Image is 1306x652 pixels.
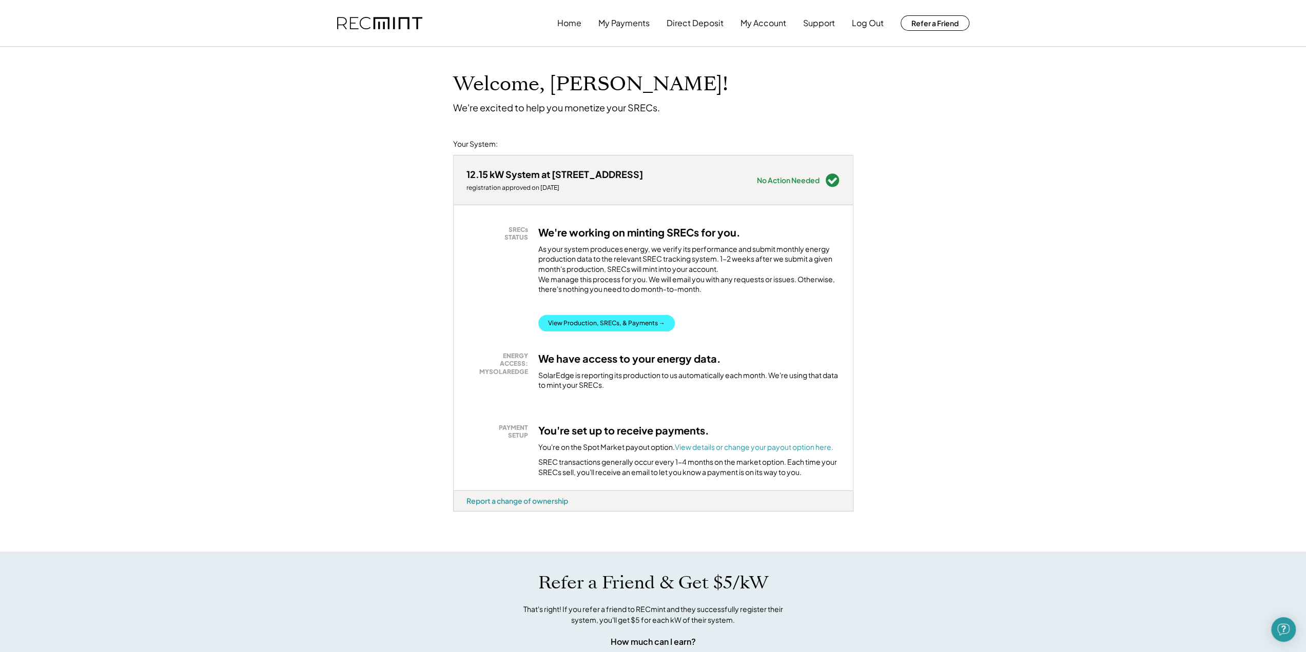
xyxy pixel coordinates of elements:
[453,139,498,149] div: Your System:
[803,13,835,33] button: Support
[538,442,833,452] div: You're on the Spot Market payout option.
[466,184,643,192] div: registration approved on [DATE]
[852,13,884,33] button: Log Out
[538,424,709,437] h3: You're set up to receive payments.
[557,13,581,33] button: Home
[466,496,568,505] div: Report a change of ownership
[453,102,660,113] div: We're excited to help you monetize your SRECs.
[538,352,721,365] h3: We have access to your energy data.
[667,13,724,33] button: Direct Deposit
[611,636,696,648] div: How much can I earn?
[675,442,833,451] a: View details or change your payout option here.
[538,226,740,239] h3: We're working on minting SRECs for you.
[1271,617,1296,642] div: Open Intercom Messenger
[901,15,969,31] button: Refer a Friend
[512,604,794,625] div: That's right! If you refer a friend to RECmint and they successfully register their system, you'l...
[472,352,528,376] div: ENERGY ACCESS: MYSOLAREDGE
[538,572,768,594] h1: Refer a Friend & Get $5/kW
[538,244,840,300] div: As your system produces energy, we verify its performance and submit monthly energy production da...
[453,511,489,516] div: nxvb8eci - VA Distributed
[538,457,840,477] div: SREC transactions generally occur every 1-4 months on the market option. Each time your SRECs sel...
[466,168,643,180] div: 12.15 kW System at [STREET_ADDRESS]
[538,315,675,331] button: View Production, SRECs, & Payments →
[538,370,840,390] div: SolarEdge is reporting its production to us automatically each month. We're using that data to mi...
[740,13,786,33] button: My Account
[337,17,422,30] img: recmint-logotype%403x.png
[453,72,728,96] h1: Welcome, [PERSON_NAME]!
[757,176,820,184] div: No Action Needed
[472,226,528,242] div: SRECs STATUS
[472,424,528,440] div: PAYMENT SETUP
[598,13,650,33] button: My Payments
